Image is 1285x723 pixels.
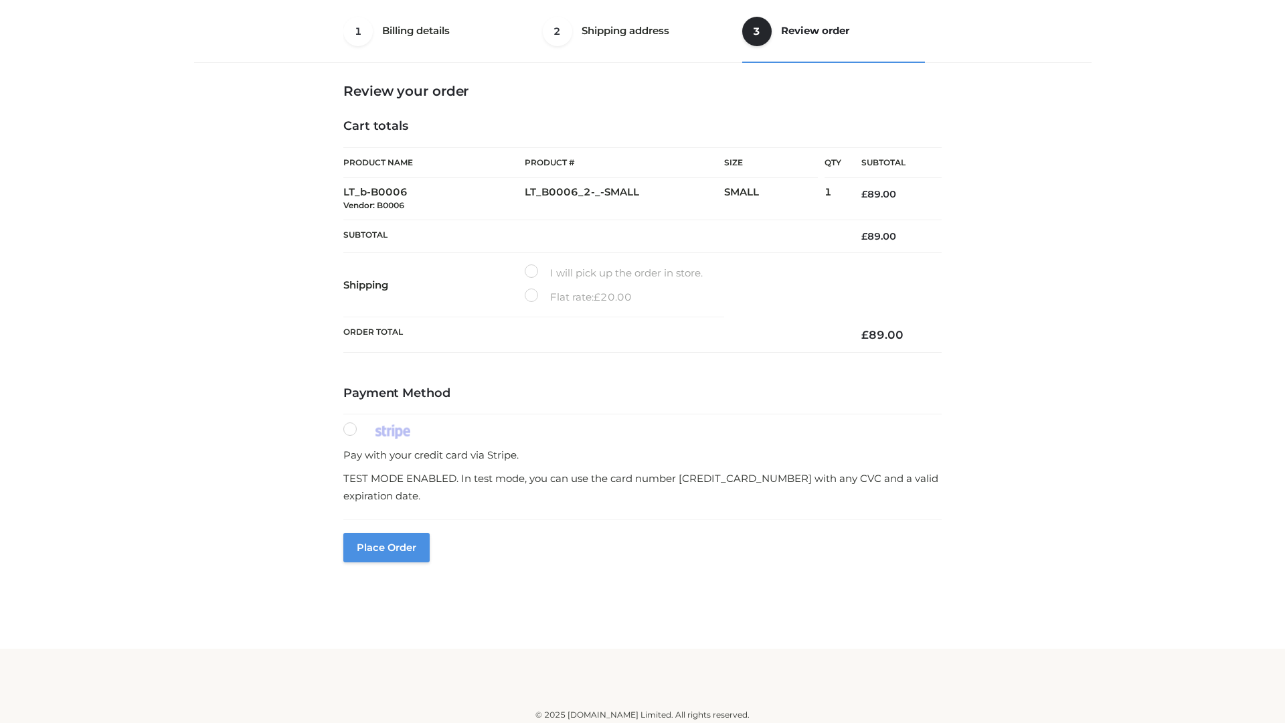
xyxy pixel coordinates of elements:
td: LT_B0006_2-_-SMALL [525,178,724,220]
th: Qty [825,147,841,178]
bdi: 89.00 [861,328,904,341]
bdi: 89.00 [861,188,896,200]
td: 1 [825,178,841,220]
p: Pay with your credit card via Stripe. [343,447,942,464]
label: Flat rate: [525,289,632,306]
span: £ [861,328,869,341]
th: Subtotal [841,148,942,178]
td: SMALL [724,178,825,220]
div: © 2025 [DOMAIN_NAME] Limited. All rights reserved. [199,708,1086,722]
th: Product # [525,147,724,178]
span: £ [861,230,867,242]
small: Vendor: B0006 [343,200,404,210]
bdi: 20.00 [594,291,632,303]
h3: Review your order [343,83,942,99]
span: £ [861,188,867,200]
th: Shipping [343,253,525,317]
td: LT_b-B0006 [343,178,525,220]
h4: Payment Method [343,386,942,401]
th: Order Total [343,317,841,353]
bdi: 89.00 [861,230,896,242]
th: Product Name [343,147,525,178]
label: I will pick up the order in store. [525,264,703,282]
button: Place order [343,533,430,562]
th: Subtotal [343,220,841,252]
h4: Cart totals [343,119,942,134]
span: £ [594,291,600,303]
th: Size [724,148,818,178]
p: TEST MODE ENABLED. In test mode, you can use the card number [CREDIT_CARD_NUMBER] with any CVC an... [343,470,942,504]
